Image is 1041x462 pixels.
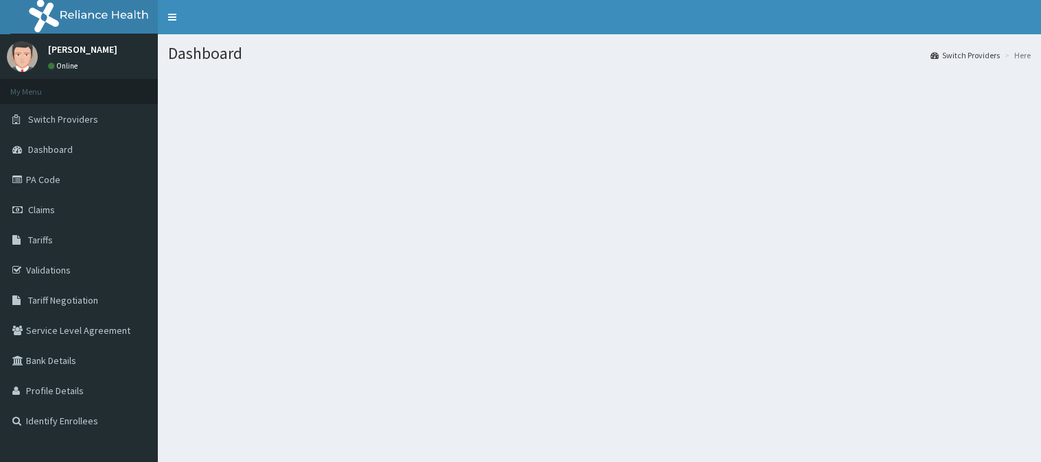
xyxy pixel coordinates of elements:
[168,45,1031,62] h1: Dashboard
[28,143,73,156] span: Dashboard
[28,294,98,306] span: Tariff Negotiation
[1001,49,1031,61] li: Here
[28,234,53,246] span: Tariffs
[28,204,55,216] span: Claims
[931,49,1000,61] a: Switch Providers
[28,113,98,125] span: Switch Providers
[7,41,38,72] img: User Image
[48,45,117,54] p: [PERSON_NAME]
[48,61,81,71] a: Online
